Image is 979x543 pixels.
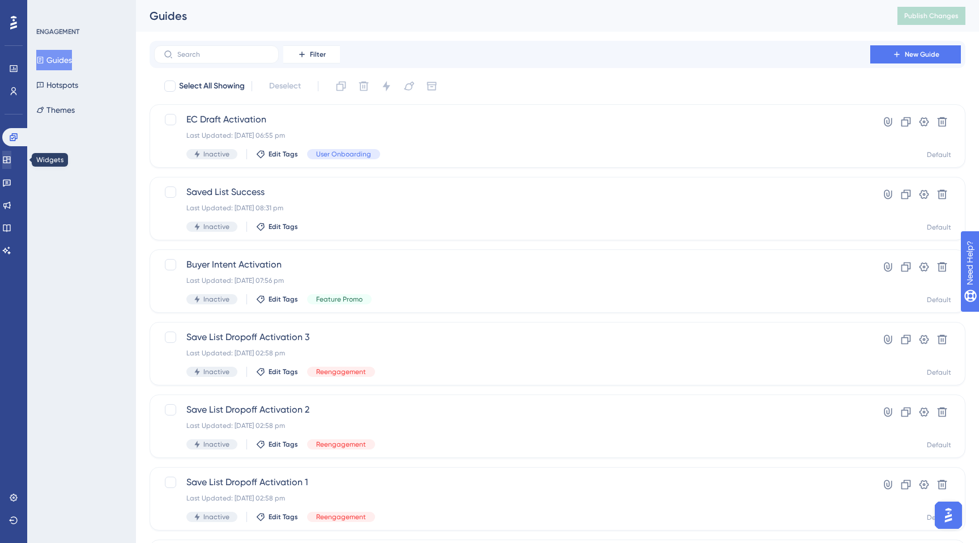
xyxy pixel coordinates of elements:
span: Need Help? [27,3,71,16]
button: Deselect [259,76,311,96]
div: Default [927,295,951,304]
div: Last Updated: [DATE] 02:58 pm [186,349,838,358]
span: Edit Tags [269,150,298,159]
div: Default [927,513,951,522]
button: Edit Tags [256,367,298,376]
div: Default [927,440,951,449]
div: Last Updated: [DATE] 08:31 pm [186,203,838,213]
div: Last Updated: [DATE] 02:58 pm [186,421,838,430]
div: Default [927,368,951,377]
button: Edit Tags [256,295,298,304]
button: Edit Tags [256,440,298,449]
span: Select All Showing [179,79,245,93]
span: Edit Tags [269,222,298,231]
button: Edit Tags [256,150,298,159]
span: Save List Dropoff Activation 3 [186,330,838,344]
button: Edit Tags [256,222,298,231]
span: Saved List Success [186,185,838,199]
div: Guides [150,8,869,24]
button: Hotspots [36,75,78,95]
span: Inactive [203,150,229,159]
span: User Onboarding [316,150,371,159]
span: Filter [310,50,326,59]
div: Default [927,223,951,232]
span: EC Draft Activation [186,113,838,126]
span: New Guide [905,50,939,59]
span: Reengagement [316,367,366,376]
span: Deselect [269,79,301,93]
span: Feature Promo [316,295,363,304]
span: Reengagement [316,440,366,449]
button: Publish Changes [897,7,965,25]
span: Save List Dropoff Activation 1 [186,476,838,489]
span: Inactive [203,222,229,231]
span: Edit Tags [269,367,298,376]
span: Inactive [203,440,229,449]
div: Last Updated: [DATE] 07:56 pm [186,276,838,285]
span: Edit Tags [269,512,298,521]
span: Edit Tags [269,440,298,449]
span: Inactive [203,512,229,521]
button: New Guide [870,45,961,63]
span: Inactive [203,295,229,304]
span: Reengagement [316,512,366,521]
span: Edit Tags [269,295,298,304]
div: ENGAGEMENT [36,27,79,36]
span: Inactive [203,367,229,376]
span: Publish Changes [904,11,959,20]
button: Edit Tags [256,512,298,521]
div: Last Updated: [DATE] 02:58 pm [186,494,838,503]
div: Last Updated: [DATE] 06:55 pm [186,131,838,140]
button: Guides [36,50,72,70]
input: Search [177,50,269,58]
div: Default [927,150,951,159]
button: Themes [36,100,75,120]
span: Save List Dropoff Activation 2 [186,403,838,417]
span: Buyer Intent Activation [186,258,838,271]
button: Filter [283,45,340,63]
iframe: UserGuiding AI Assistant Launcher [931,498,965,532]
